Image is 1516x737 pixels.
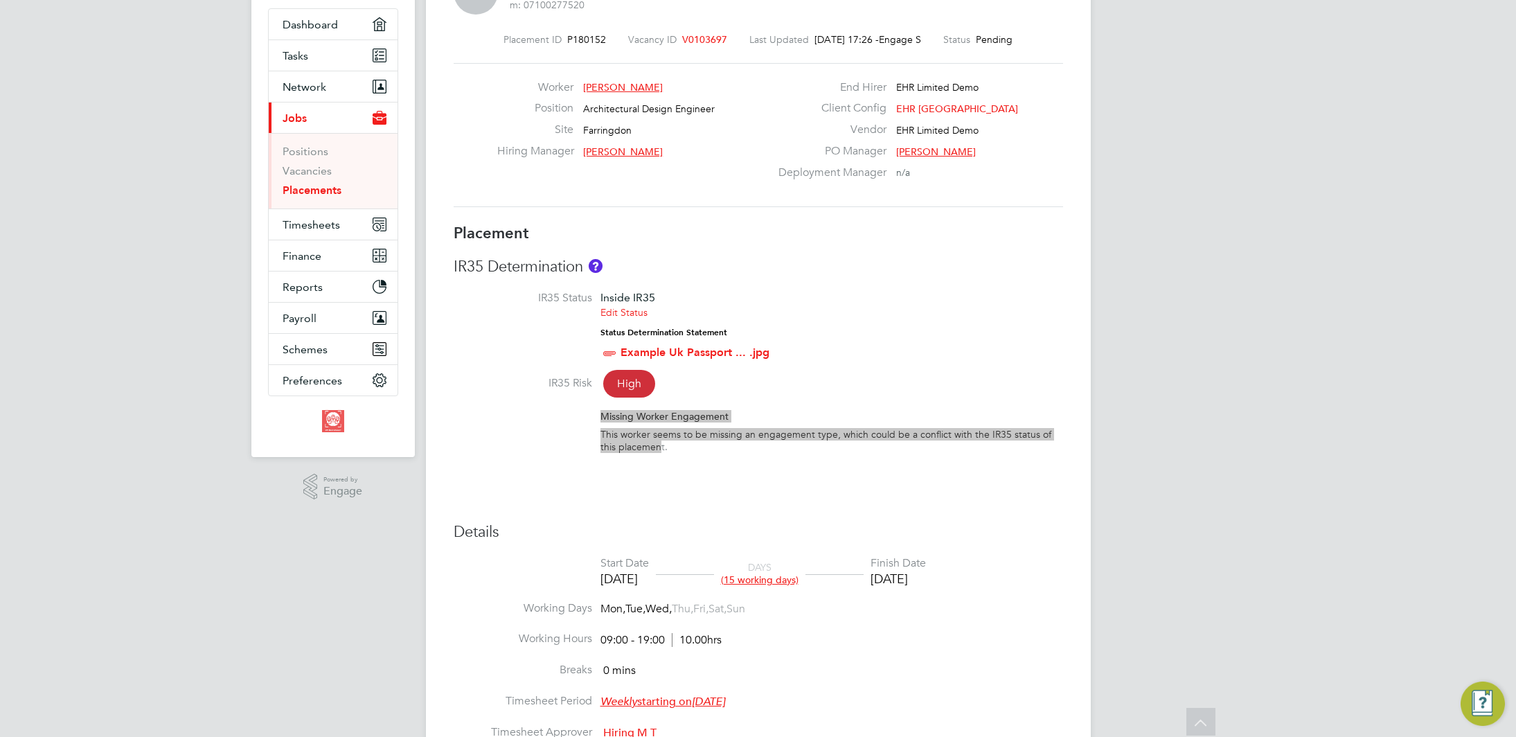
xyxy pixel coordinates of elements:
span: Fri, [693,602,708,616]
label: PO Manager [770,144,886,159]
label: Vendor [770,123,886,137]
div: Missing Worker Engagement [600,410,1063,423]
span: Payroll [283,312,316,325]
button: Reports [269,272,398,302]
span: Network [283,80,326,94]
img: mvrecruitment-logo-retina.png [322,410,344,432]
div: Jobs [269,133,398,208]
label: Client Config [770,101,886,116]
span: [DATE] 17:26 - [814,33,879,46]
button: Finance [269,240,398,271]
a: Positions [283,145,328,158]
span: Sun [726,602,745,616]
a: Placements [283,184,341,197]
span: Architectural Design Engineer [583,103,715,115]
label: Deployment Manager [770,166,886,180]
span: Finance [283,249,321,263]
span: EHR Limited Demo [896,124,979,136]
span: n/a [896,166,910,179]
span: Engage S [879,33,921,46]
a: Dashboard [269,9,398,39]
span: Jobs [283,112,307,125]
button: Payroll [269,303,398,333]
span: Pending [976,33,1013,46]
label: Status [943,33,970,46]
div: Finish Date [871,556,926,571]
button: Schemes [269,334,398,364]
b: Placement [454,224,529,242]
div: This worker seems to be missing an engagement type, which could be a conflict with the IR35 statu... [600,428,1063,453]
a: Go to home page [268,410,398,432]
a: Example Uk Passport ... .jpg [621,346,769,359]
button: Engage Resource Center [1461,682,1505,726]
button: About IR35 [589,259,603,273]
span: P180152 [567,33,606,46]
span: EHR Limited Demo [896,81,979,94]
label: Position [497,101,573,116]
h3: IR35 Determination [454,257,1063,277]
span: (15 working days) [721,574,799,586]
span: V0103697 [682,33,727,46]
span: Wed, [645,602,672,616]
span: Tasks [283,49,308,62]
label: Last Updated [749,33,809,46]
span: Powered by [323,474,362,486]
em: Weekly [600,695,637,709]
span: [PERSON_NAME] [896,145,976,158]
span: High [603,370,655,398]
span: Preferences [283,374,342,387]
span: Schemes [283,343,328,356]
label: Hiring Manager [497,144,573,159]
span: 10.00hrs [672,633,722,647]
span: Inside IR35 [600,291,655,304]
a: Powered byEngage [303,474,362,500]
button: Preferences [269,365,398,396]
label: Placement ID [503,33,562,46]
span: Tue, [625,602,645,616]
div: Start Date [600,556,649,571]
label: Working Days [454,601,592,616]
label: Timesheet Period [454,694,592,709]
label: End Hirer [770,80,886,95]
span: Engage [323,486,362,497]
span: Sat, [708,602,726,616]
button: Jobs [269,103,398,133]
span: EHR [GEOGRAPHIC_DATA] [896,103,1018,115]
button: Timesheets [269,209,398,240]
span: starting on [600,695,725,709]
button: Network [269,71,398,102]
label: IR35 Risk [454,376,592,391]
a: Edit Status [600,306,648,319]
span: Mon, [600,602,625,616]
strong: Status Determination Statement [600,328,727,337]
label: Working Hours [454,632,592,646]
span: Reports [283,281,323,294]
label: Site [497,123,573,137]
em: [DATE] [692,695,725,709]
span: Farringdon [583,124,632,136]
h3: Details [454,522,1063,542]
span: Dashboard [283,18,338,31]
span: 0 mins [603,664,636,677]
div: DAYS [714,561,805,586]
div: 09:00 - 19:00 [600,633,722,648]
span: [PERSON_NAME] [583,81,663,94]
label: Worker [497,80,573,95]
label: Breaks [454,663,592,677]
span: Timesheets [283,218,340,231]
span: Thu, [672,602,693,616]
div: [DATE] [600,571,649,587]
div: [DATE] [871,571,926,587]
label: IR35 Status [454,291,592,305]
a: Vacancies [283,164,332,177]
a: Tasks [269,40,398,71]
span: [PERSON_NAME] [583,145,663,158]
label: Vacancy ID [628,33,677,46]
